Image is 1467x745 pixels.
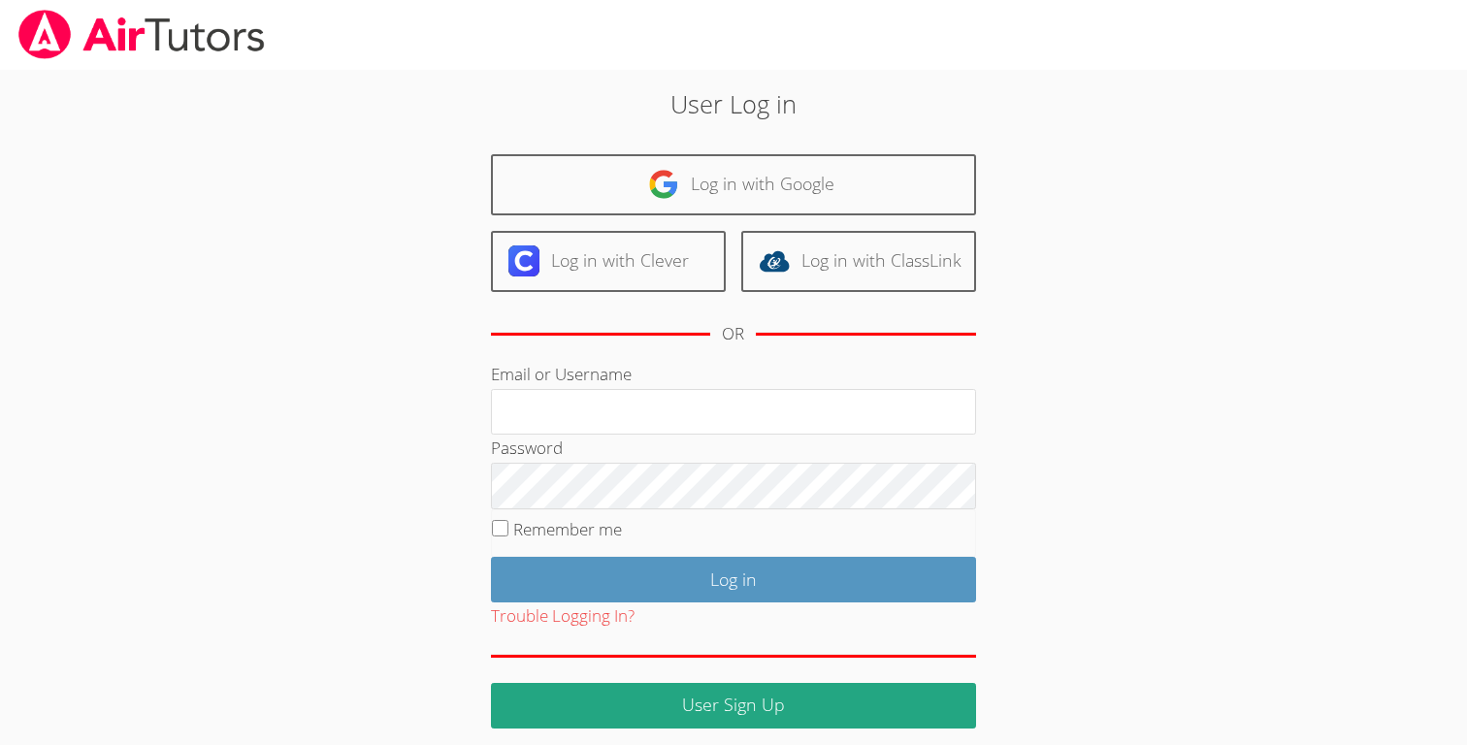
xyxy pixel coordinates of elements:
[491,154,976,215] a: Log in with Google
[513,518,622,540] label: Remember me
[338,85,1129,122] h2: User Log in
[16,10,267,59] img: airtutors_banner-c4298cdbf04f3fff15de1276eac7730deb9818008684d7c2e4769d2f7ddbe033.png
[722,320,744,348] div: OR
[741,231,976,292] a: Log in with ClassLink
[491,363,632,385] label: Email or Username
[508,245,539,276] img: clever-logo-6eab21bc6e7a338710f1a6ff85c0baf02591cd810cc4098c63d3a4b26e2feb20.svg
[491,683,976,729] a: User Sign Up
[491,602,635,631] button: Trouble Logging In?
[491,557,976,602] input: Log in
[491,437,563,459] label: Password
[759,245,790,276] img: classlink-logo-d6bb404cc1216ec64c9a2012d9dc4662098be43eaf13dc465df04b49fa7ab582.svg
[648,169,679,200] img: google-logo-50288ca7cdecda66e5e0955fdab243c47b7ad437acaf1139b6f446037453330a.svg
[491,231,726,292] a: Log in with Clever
